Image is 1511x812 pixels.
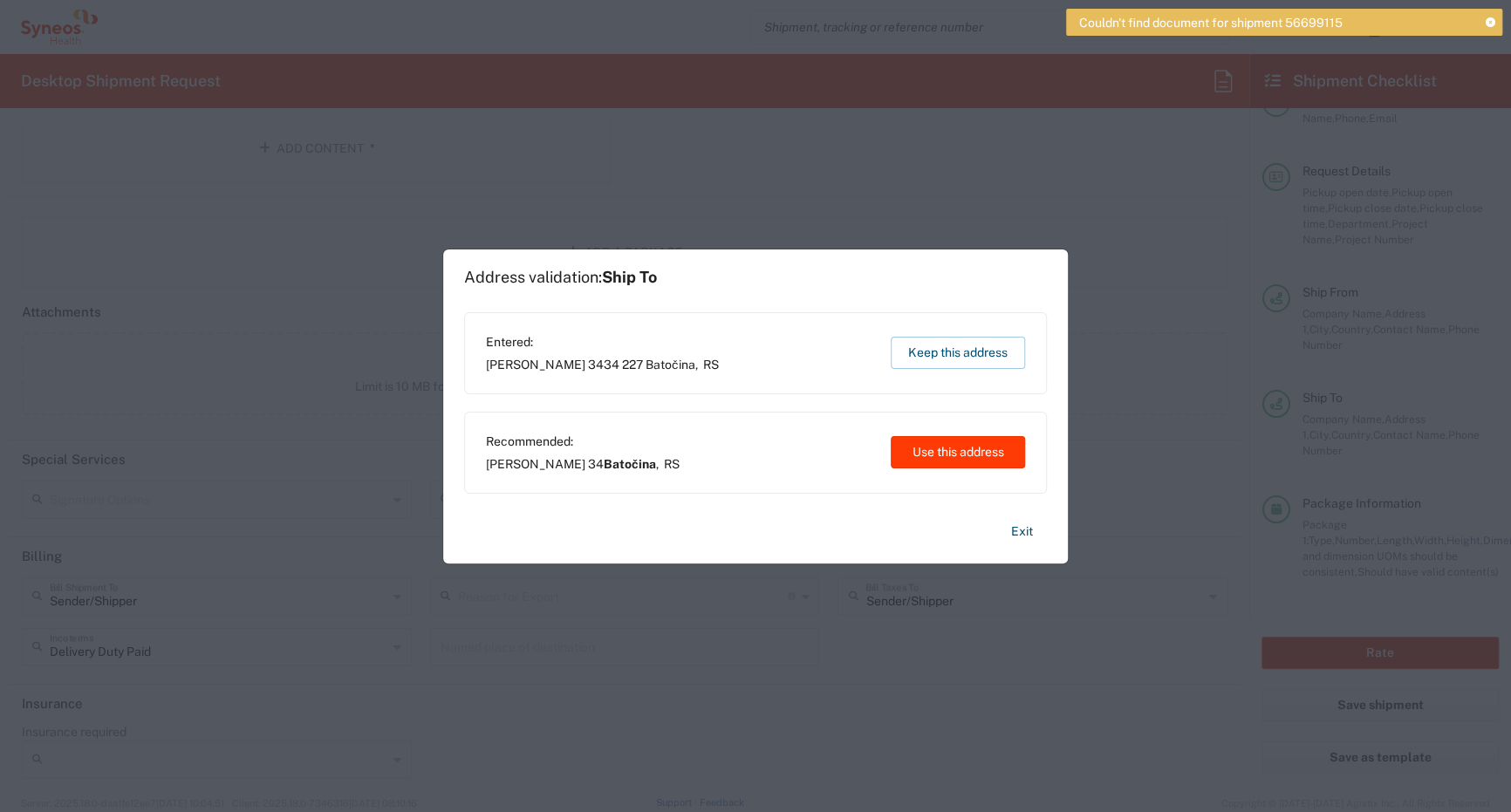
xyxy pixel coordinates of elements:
span: 34 227 Batočina [604,358,695,372]
span: [PERSON_NAME] 34 , [486,456,680,472]
span: Ship To [602,268,657,286]
h1: Address validation: [464,268,657,287]
span: [PERSON_NAME] 34 , [486,357,719,372]
button: Use this address [891,436,1025,468]
span: RS [664,457,680,471]
span: Entered: [486,334,719,350]
span: Recommended: [486,433,680,449]
span: Batočina [604,457,656,471]
button: Keep this address [891,337,1025,369]
span: Couldn't find document for shipment 56699115 [1079,15,1343,31]
button: Exit [997,516,1047,547]
span: RS [703,358,719,372]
